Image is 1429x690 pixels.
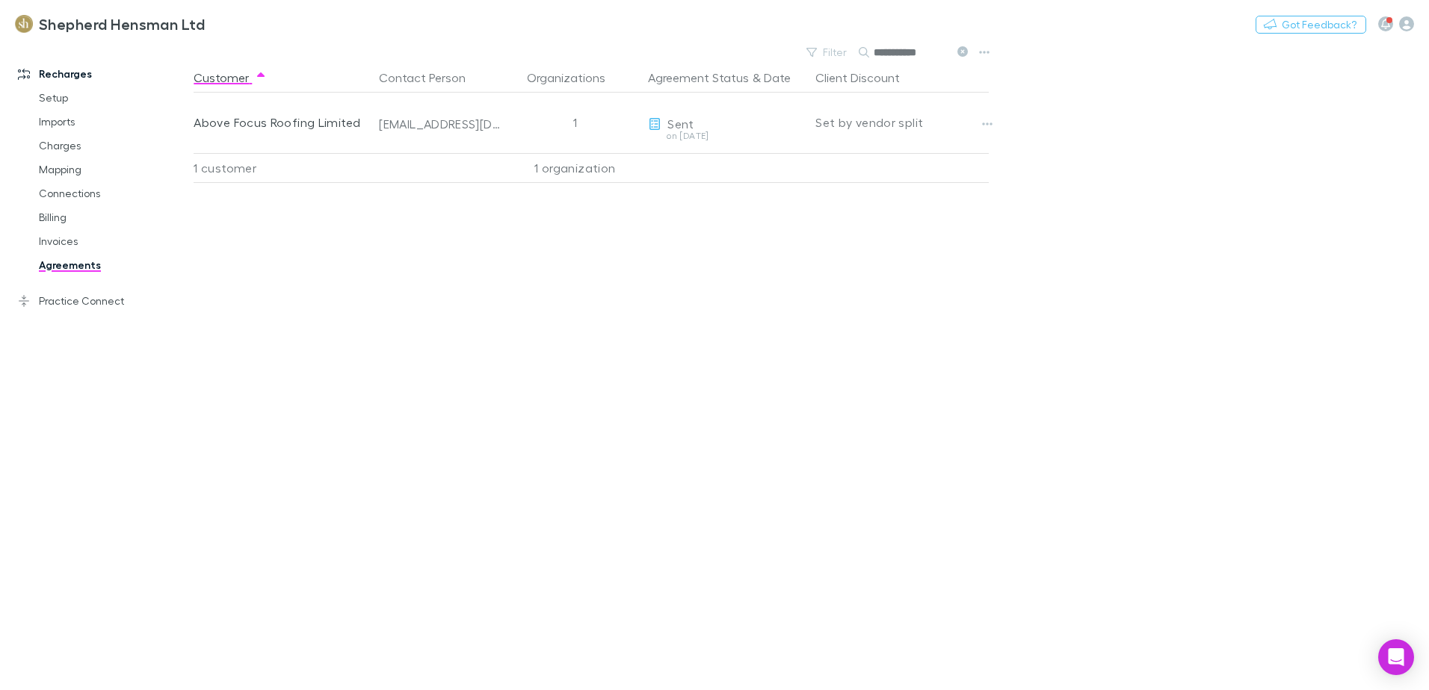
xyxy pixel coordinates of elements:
a: Charges [24,134,202,158]
a: Recharges [3,62,202,86]
div: on [DATE] [648,131,803,140]
a: Invoices [24,229,202,253]
a: Imports [24,110,202,134]
button: Customer [194,63,267,93]
a: Agreements [24,253,202,277]
div: [EMAIL_ADDRESS][DOMAIN_NAME] [379,116,501,131]
a: Shepherd Hensman Ltd [6,6,214,42]
a: Setup [24,86,202,110]
button: Contact Person [379,63,484,93]
div: Set by vendor split [815,93,989,152]
div: & [648,63,803,93]
button: Filter [799,43,856,61]
div: 1 [507,93,642,152]
div: Above Focus Roofing Limited [194,93,367,152]
button: Got Feedback? [1256,16,1366,34]
img: Shepherd Hensman Ltd's Logo [15,15,33,33]
button: Agreement Status [648,63,749,93]
button: Client Discount [815,63,918,93]
a: Mapping [24,158,202,181]
div: 1 organization [507,153,642,183]
div: Open Intercom Messenger [1378,639,1414,675]
a: Billing [24,205,202,229]
button: Date [764,63,791,93]
div: 1 customer [194,153,373,183]
button: Organizations [527,63,623,93]
a: Connections [24,181,202,205]
span: Sent [667,116,694,131]
a: Practice Connect [3,289,202,313]
h3: Shepherd Hensman Ltd [39,15,205,33]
